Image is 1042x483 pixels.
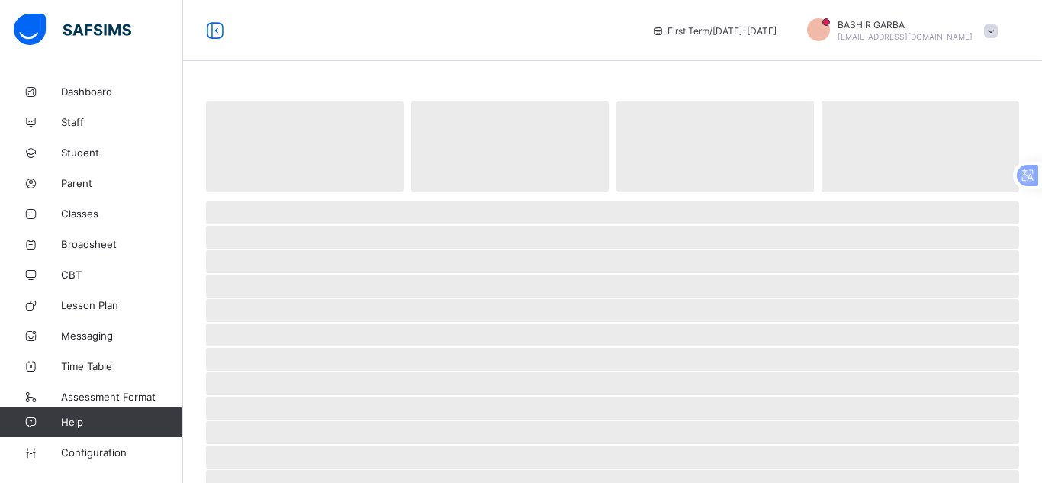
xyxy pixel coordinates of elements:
[838,32,973,41] span: [EMAIL_ADDRESS][DOMAIN_NAME]
[616,101,814,192] span: ‌
[206,446,1019,469] span: ‌
[61,269,183,281] span: CBT
[792,18,1005,43] div: BASHIRGARBA
[61,238,183,250] span: Broadsheet
[61,116,183,128] span: Staff
[206,421,1019,444] span: ‌
[61,177,183,189] span: Parent
[61,391,183,403] span: Assessment Format
[14,14,131,46] img: safsims
[206,299,1019,322] span: ‌
[61,147,183,159] span: Student
[61,330,183,342] span: Messaging
[206,250,1019,273] span: ‌
[61,360,183,372] span: Time Table
[206,397,1019,420] span: ‌
[822,101,1019,192] span: ‌
[206,372,1019,395] span: ‌
[206,226,1019,249] span: ‌
[61,208,183,220] span: Classes
[206,101,404,192] span: ‌
[652,25,777,37] span: session/term information
[61,85,183,98] span: Dashboard
[61,416,182,428] span: Help
[206,324,1019,346] span: ‌
[206,201,1019,224] span: ‌
[206,275,1019,298] span: ‌
[838,19,973,31] span: BASHIR GARBA
[411,101,609,192] span: ‌
[206,348,1019,371] span: ‌
[61,299,183,311] span: Lesson Plan
[61,446,182,459] span: Configuration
